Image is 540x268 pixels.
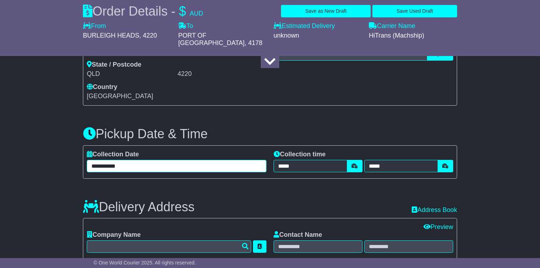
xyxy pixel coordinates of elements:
[412,206,457,213] a: Address Book
[372,5,457,17] button: Save Used Draft
[87,93,153,100] span: [GEOGRAPHIC_DATA]
[281,5,371,17] button: Save as New Draft
[83,127,457,141] h3: Pickup Date & Time
[274,32,362,40] div: unknown
[179,4,186,18] span: $
[244,39,262,46] span: , 4178
[83,4,203,19] div: Order Details -
[94,260,196,266] span: © One World Courier 2025. All rights reserved.
[139,32,157,39] span: , 4220
[274,151,326,158] label: Collection time
[178,22,193,30] label: To
[83,32,139,39] span: BURLEIGH HEADS
[369,22,415,30] label: Carrier Name
[178,70,266,78] div: 4220
[423,223,453,230] a: Preview
[87,231,141,239] label: Company Name
[83,22,106,30] label: From
[87,70,176,78] div: QLD
[87,83,117,91] label: Country
[274,231,322,239] label: Contact Name
[87,151,139,158] label: Collection Date
[178,32,244,47] span: PORT OF [GEOGRAPHIC_DATA]
[369,32,457,40] div: HiTrans (Machship)
[274,22,362,30] label: Estimated Delivery
[190,10,203,17] span: AUD
[83,200,195,214] h3: Delivery Address
[87,61,141,69] label: State / Postcode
